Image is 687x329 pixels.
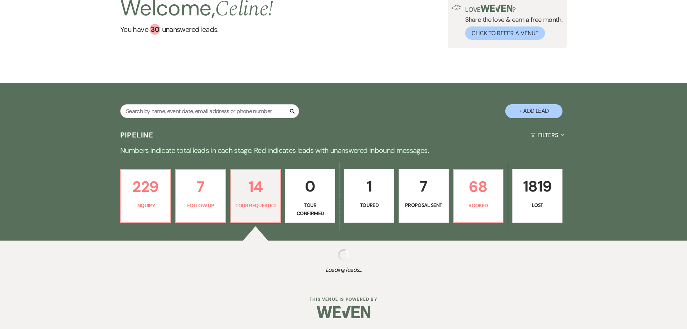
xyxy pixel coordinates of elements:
[290,201,331,217] p: Tour Confirmed
[517,201,558,209] p: Lost
[344,169,394,223] a: 1Toured
[528,126,567,145] button: Filters
[86,145,601,156] p: Numbers indicate total leads in each stage. Red indicates leads with unanswered inbound messages.
[505,104,562,118] button: + Add Lead
[452,5,461,10] img: loud-speaker-illustration.svg
[120,169,171,223] a: 229Inquiry
[458,175,499,199] p: 68
[180,175,221,199] p: 7
[120,130,154,140] h3: Pipeline
[175,169,226,223] a: 7Follow Up
[461,5,562,40] div: Share the love & earn a free month.
[512,169,562,223] a: 1819Lost
[465,5,562,13] p: Love ?
[290,174,331,198] p: 0
[317,300,370,325] img: Weven Logo
[465,26,545,40] button: Click to Refer a Venue
[338,249,349,261] img: loading spinner
[285,169,335,223] a: 0Tour Confirmed
[120,24,273,35] a: You have 30 unanswered leads.
[34,266,653,274] span: Loading leads...
[235,202,276,209] p: Tour Requested
[125,202,166,209] p: Inquiry
[180,202,221,209] p: Follow Up
[517,174,558,198] p: 1819
[120,104,299,118] input: Search by name, event date, email address or phone number
[150,24,160,35] div: 30
[403,174,444,198] p: 7
[125,175,166,199] p: 229
[403,201,444,209] p: Proposal Sent
[458,202,499,209] p: Booked
[349,201,390,209] p: Toured
[349,174,390,198] p: 1
[453,169,504,223] a: 68Booked
[230,169,281,223] a: 14Tour Requested
[481,5,512,12] img: weven-logo-green.svg
[399,169,449,223] a: 7Proposal Sent
[235,175,276,199] p: 14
